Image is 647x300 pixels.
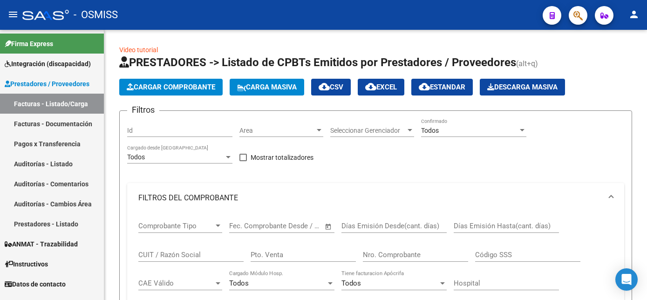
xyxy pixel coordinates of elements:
[419,81,430,92] mat-icon: cloud_download
[127,153,145,161] span: Todos
[237,83,297,91] span: Carga Masiva
[230,79,304,95] button: Carga Masiva
[330,127,406,135] span: Seleccionar Gerenciador
[119,46,158,54] a: Video tutorial
[487,83,558,91] span: Descarga Masiva
[127,103,159,116] h3: Filtros
[365,83,397,91] span: EXCEL
[5,59,91,69] span: Integración (discapacidad)
[411,79,473,95] button: Estandar
[268,222,313,230] input: End date
[311,79,351,95] button: CSV
[127,83,215,91] span: Cargar Comprobante
[127,183,624,213] mat-expansion-panel-header: FILTROS DEL COMPROBANTE
[119,79,223,95] button: Cargar Comprobante
[480,79,565,95] app-download-masive: Descarga masiva de comprobantes (adjuntos)
[229,222,259,230] input: Start date
[516,59,538,68] span: (alt+q)
[5,79,89,89] span: Prestadores / Proveedores
[5,239,78,249] span: ANMAT - Trazabilidad
[480,79,565,95] button: Descarga Masiva
[5,39,53,49] span: Firma Express
[138,193,602,203] mat-panel-title: FILTROS DEL COMPROBANTE
[251,152,313,163] span: Mostrar totalizadores
[628,9,640,20] mat-icon: person
[119,56,516,69] span: PRESTADORES -> Listado de CPBTs Emitidos por Prestadores / Proveedores
[341,279,361,287] span: Todos
[138,222,214,230] span: Comprobante Tipo
[5,279,66,289] span: Datos de contacto
[229,279,249,287] span: Todos
[319,81,330,92] mat-icon: cloud_download
[365,81,376,92] mat-icon: cloud_download
[419,83,465,91] span: Estandar
[615,268,638,291] div: Open Intercom Messenger
[138,279,214,287] span: CAE Válido
[7,9,19,20] mat-icon: menu
[74,5,118,25] span: - OSMISS
[5,259,48,269] span: Instructivos
[358,79,404,95] button: EXCEL
[323,221,334,232] button: Open calendar
[239,127,315,135] span: Area
[319,83,343,91] span: CSV
[421,127,439,134] span: Todos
